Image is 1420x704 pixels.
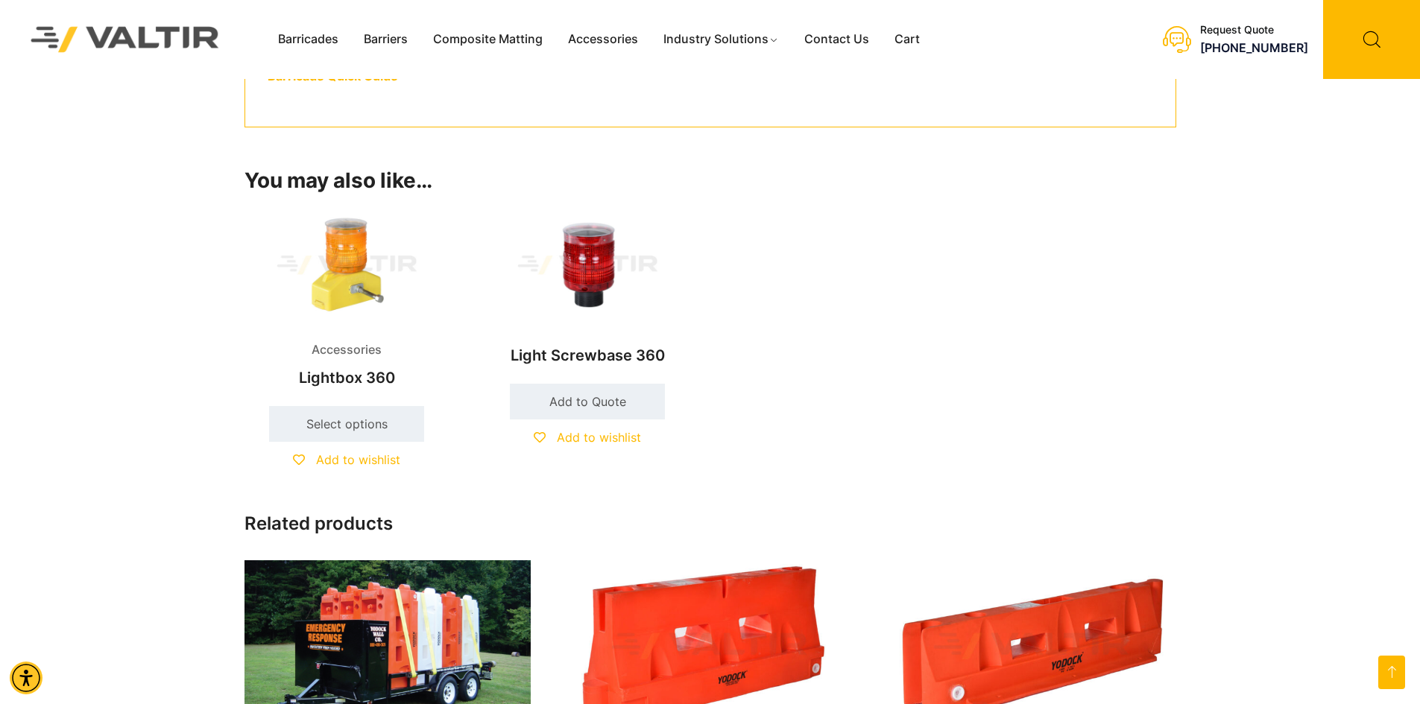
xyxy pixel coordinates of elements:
a: Select options for “Lightbox 360” [269,406,424,442]
a: call (888) 496-3625 [1200,40,1308,55]
img: Light Screwbase 360 [485,203,691,326]
a: AccessoriesLightbox 360 [244,203,450,393]
img: Accessories [244,203,450,326]
a: Contact Us [792,28,882,51]
a: Industry Solutions [651,28,792,51]
a: Barricades [265,28,351,51]
a: Add to wishlist [293,452,400,467]
h2: You may also like… [244,168,1176,194]
a: Add to cart: “Light Screwbase 360” [510,384,665,419]
a: Accessories [555,28,651,51]
h2: Lightbox 360 [244,361,450,394]
span: Add to wishlist [316,452,400,467]
a: Composite Matting [420,28,555,51]
a: Barricade Quick Guide - open in a new tab [268,69,398,83]
h2: Light Screwbase 360 [485,339,691,372]
img: Valtir Rentals [11,7,239,72]
span: Add to wishlist [557,430,641,445]
a: Barriers [351,28,420,51]
a: Cart [882,28,933,51]
h2: Related products [244,513,1176,535]
a: Add to wishlist [534,430,641,445]
a: Open this option [1378,656,1405,689]
div: Accessibility Menu [10,662,42,694]
a: Light Screwbase 360 [485,203,691,372]
div: Request Quote [1200,24,1308,37]
span: Accessories [300,339,393,361]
